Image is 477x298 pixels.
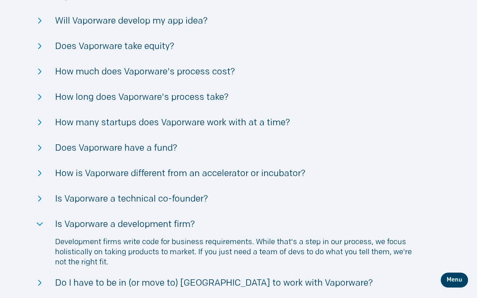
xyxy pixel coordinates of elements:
[55,65,422,79] div: How much does Vaporware's process cost?
[55,167,422,181] div: How is Vaporware different from an accelerator or incubator?
[37,222,43,226] img: svg+xml;base64,PHN2ZyB3aWR0aD0iMTYiIGhlaWdodD0iOSIgdmlld0JveD0iMCAwIDE2IDkiIGZpbGw9Im5vbmUiIHhtbG...
[38,170,42,176] img: svg+xml;base64,PHN2ZyB3aWR0aD0iMTYiIGhlaWdodD0iOSIgdmlld0JveD0iMCAwIDE2IDkiIGZpbGw9Im5vbmUiIHhtbG...
[441,273,468,288] button: Menu
[38,145,42,151] img: svg+xml;base64,PHN2ZyB3aWR0aD0iMTYiIGhlaWdodD0iOSIgdmlld0JveD0iMCAwIDE2IDkiIGZpbGw9Im5vbmUiIHhtbG...
[38,196,42,202] img: svg+xml;base64,PHN2ZyB3aWR0aD0iMTYiIGhlaWdodD0iOSIgdmlld0JveD0iMCAwIDE2IDkiIGZpbGw9Im5vbmUiIHhtbG...
[55,116,422,130] div: How many startups does Vaporware work with at a time?
[55,15,422,28] div: Will Vaporware develop my app idea?
[38,68,42,74] img: svg+xml;base64,PHN2ZyB3aWR0aD0iMTYiIGhlaWdodD0iOSIgdmlld0JveD0iMCAwIDE2IDkiIGZpbGw9Im5vbmUiIHhtbG...
[55,91,422,104] div: How long does Vaporware's process take?
[38,94,42,100] img: svg+xml;base64,PHN2ZyB3aWR0aD0iMTYiIGhlaWdodD0iOSIgdmlld0JveD0iMCAwIDE2IDkiIGZpbGw9Im5vbmUiIHhtbG...
[55,142,422,155] div: Does Vaporware have a fund?
[55,193,422,206] div: Is Vaporware a technical co-founder?
[55,40,422,53] div: Does Vaporware take equity?
[55,218,422,231] div: Is Vaporware a development firm?
[38,43,42,49] img: svg+xml;base64,PHN2ZyB3aWR0aD0iMTYiIGhlaWdodD0iOSIgdmlld0JveD0iMCAwIDE2IDkiIGZpbGw9Im5vbmUiIHhtbG...
[55,277,422,290] div: Do I have to be in (or move to) [GEOGRAPHIC_DATA] to work with Vaporware?
[38,119,42,125] img: svg+xml;base64,PHN2ZyB3aWR0aD0iMTYiIGhlaWdodD0iOSIgdmlld0JveD0iMCAwIDE2IDkiIGZpbGw9Im5vbmUiIHhtbG...
[38,280,42,286] img: svg+xml;base64,PHN2ZyB3aWR0aD0iMTYiIGhlaWdodD0iOSIgdmlld0JveD0iMCAwIDE2IDkiIGZpbGw9Im5vbmUiIHhtbG...
[55,237,422,268] p: Development firms write code for business requirements. While that's a step in our process, we fo...
[38,18,42,24] img: svg+xml;base64,PHN2ZyB3aWR0aD0iMTYiIGhlaWdodD0iOSIgdmlld0JveD0iMCAwIDE2IDkiIGZpbGw9Im5vbmUiIHhtbG...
